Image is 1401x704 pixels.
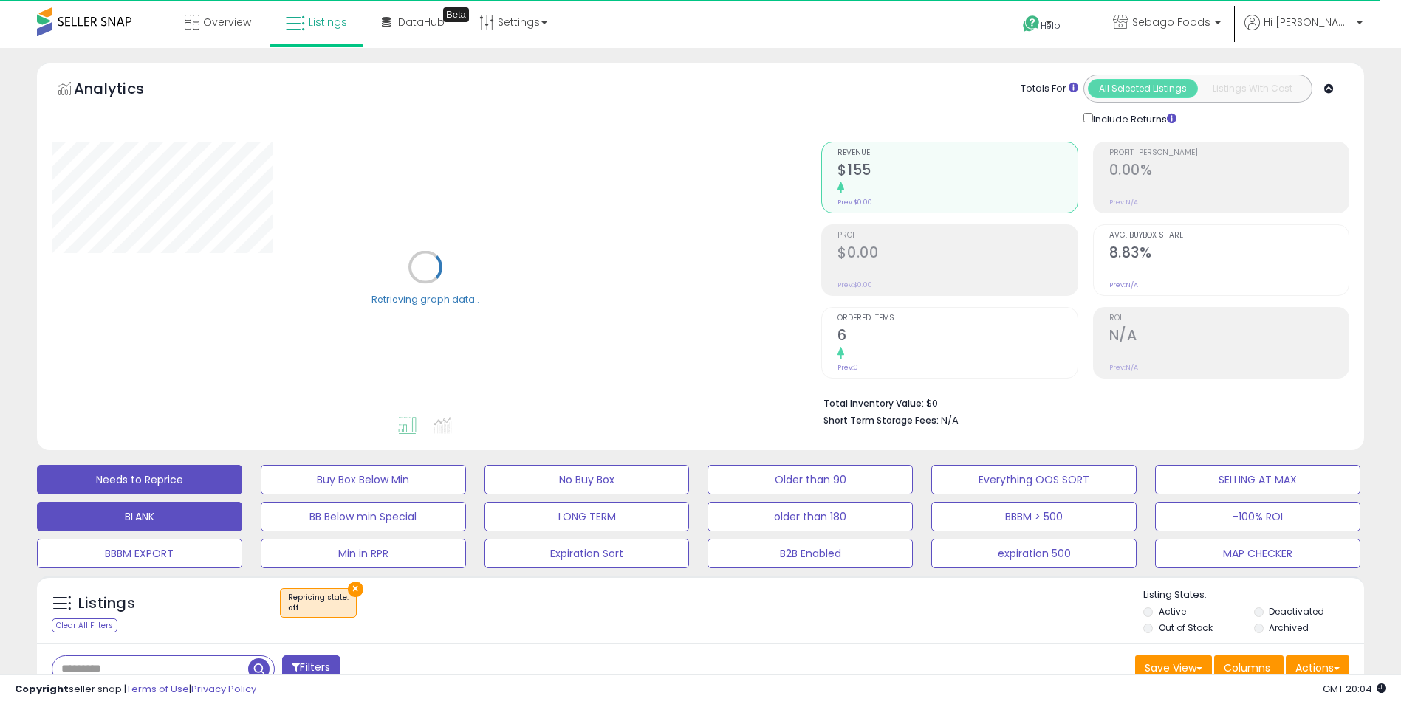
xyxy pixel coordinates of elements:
[1135,655,1212,680] button: Save View
[261,465,466,494] button: Buy Box Below Min
[837,149,1077,157] span: Revenue
[837,280,872,289] small: Prev: $0.00
[708,502,913,531] button: older than 180
[1197,79,1307,98] button: Listings With Cost
[78,593,135,614] h5: Listings
[1109,149,1349,157] span: Profit [PERSON_NAME]
[837,162,1077,182] h2: $155
[37,502,242,531] button: BLANK
[37,465,242,494] button: Needs to Reprice
[1159,621,1213,634] label: Out of Stock
[1109,314,1349,322] span: ROI
[837,232,1077,240] span: Profit
[288,592,349,614] span: Repricing state :
[261,539,466,568] button: Min in RPR
[1155,502,1360,531] button: -100% ROI
[931,539,1137,568] button: expiration 500
[309,15,347,30] span: Listings
[74,78,173,103] h5: Analytics
[1021,82,1078,96] div: Totals For
[1143,588,1364,602] p: Listing States:
[931,465,1137,494] button: Everything OOS SORT
[1323,682,1386,696] span: 2025-09-10 20:04 GMT
[1011,4,1089,48] a: Help
[443,7,469,22] div: Tooltip anchor
[1214,655,1284,680] button: Columns
[371,292,479,306] div: Retrieving graph data..
[37,539,242,568] button: BBBM EXPORT
[15,683,256,697] div: seller snap | |
[1109,363,1138,372] small: Prev: N/A
[1155,465,1360,494] button: SELLING AT MAX
[837,314,1077,322] span: Ordered Items
[708,539,913,568] button: B2B Enabled
[203,15,251,30] span: Overview
[823,414,939,427] b: Short Term Storage Fees:
[1159,605,1186,618] label: Active
[708,465,913,494] button: Older than 90
[1109,280,1138,289] small: Prev: N/A
[484,465,690,494] button: No Buy Box
[1224,660,1270,675] span: Columns
[282,655,340,681] button: Filters
[1109,232,1349,240] span: Avg. Buybox Share
[1109,198,1138,207] small: Prev: N/A
[1072,110,1194,127] div: Include Returns
[823,393,1338,411] li: $0
[484,502,690,531] button: LONG TERM
[941,413,959,427] span: N/A
[931,502,1137,531] button: BBBM > 500
[126,682,189,696] a: Terms of Use
[15,682,69,696] strong: Copyright
[837,244,1077,264] h2: $0.00
[1109,162,1349,182] h2: 0.00%
[1109,244,1349,264] h2: 8.83%
[484,539,690,568] button: Expiration Sort
[1244,15,1363,48] a: Hi [PERSON_NAME]
[261,502,466,531] button: BB Below min Special
[1269,621,1309,634] label: Archived
[1155,539,1360,568] button: MAP CHECKER
[837,198,872,207] small: Prev: $0.00
[398,15,445,30] span: DataHub
[837,327,1077,347] h2: 6
[288,603,349,613] div: off
[191,682,256,696] a: Privacy Policy
[1264,15,1352,30] span: Hi [PERSON_NAME]
[1109,327,1349,347] h2: N/A
[837,363,858,372] small: Prev: 0
[1286,655,1349,680] button: Actions
[348,582,363,597] button: ×
[823,397,924,410] b: Total Inventory Value:
[1132,15,1210,30] span: Sebago Foods
[1041,19,1061,32] span: Help
[1088,79,1198,98] button: All Selected Listings
[1269,605,1324,618] label: Deactivated
[52,618,117,632] div: Clear All Filters
[1022,15,1041,33] i: Get Help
